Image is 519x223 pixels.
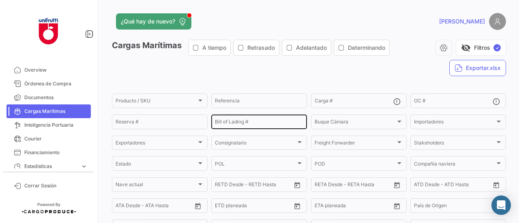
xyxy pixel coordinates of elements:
span: expand_more [80,163,88,170]
input: Desde [315,204,329,210]
span: Consignatario [215,141,296,147]
a: Documentos [6,91,91,104]
span: ✓ [493,44,501,51]
span: Retrasado [247,44,275,52]
input: Hasta [335,204,371,210]
button: Exportar.xlsx [449,60,506,76]
img: 6ae399ea-e399-42fc-a4aa-7bf23cf385c8.jpg [28,10,69,50]
span: Courier [24,135,88,142]
span: POL [215,162,296,168]
a: Cargas Marítimas [6,104,91,118]
input: Hasta [335,183,371,189]
span: Stakeholders [414,141,495,147]
input: ATA Desde [116,204,140,210]
a: Overview [6,63,91,77]
button: Open calendar [291,179,303,191]
span: Financiamiento [24,149,88,156]
span: POD [315,162,396,168]
span: [PERSON_NAME] [439,17,485,25]
span: Freight Forwarder [315,141,396,147]
img: placeholder-user.png [489,13,506,30]
button: Open calendar [391,179,403,191]
button: ¿Qué hay de nuevo? [116,13,191,30]
span: Nave actual [116,183,197,189]
button: Retrasado [234,40,279,55]
span: visibility_off [461,43,471,53]
span: Determinando [348,44,385,52]
button: Open calendar [291,200,303,212]
input: Desde [315,183,329,189]
span: Estadísticas [24,163,77,170]
span: País de Origen [414,204,495,210]
input: ATD Desde [414,183,440,189]
span: Producto / SKU [116,99,197,105]
span: Cerrar Sesión [24,182,88,189]
input: Desde [215,204,229,210]
span: Estado [116,162,197,168]
a: Inteligencia Portuaria [6,118,91,132]
button: visibility_offFiltros✓ [456,40,506,56]
button: Open calendar [391,200,403,212]
span: Cargas Marítimas [24,108,88,115]
input: Desde [215,183,229,189]
span: Buque Cámara [315,120,396,126]
button: Adelantado [282,40,331,55]
span: Exportadores [116,141,197,147]
input: ATD Hasta [445,183,482,189]
button: Open calendar [192,200,204,212]
span: Documentos [24,94,88,101]
h3: Cargas Marítimas [112,40,392,56]
button: Open calendar [490,179,502,191]
span: Inteligencia Portuaria [24,121,88,129]
span: Overview [24,66,88,74]
input: ATA Hasta [146,204,182,210]
button: Determinando [334,40,389,55]
a: Courier [6,132,91,146]
input: Hasta [235,204,272,210]
span: A tiempo [202,44,226,52]
span: Adelantado [296,44,327,52]
div: Abrir Intercom Messenger [491,195,511,215]
span: Órdenes de Compra [24,80,88,87]
input: Hasta [235,183,272,189]
span: ¿Qué hay de nuevo? [121,17,175,25]
a: Financiamiento [6,146,91,159]
span: Importadores [414,120,495,126]
button: A tiempo [189,40,230,55]
span: Compañía naviera [414,162,495,168]
a: Órdenes de Compra [6,77,91,91]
